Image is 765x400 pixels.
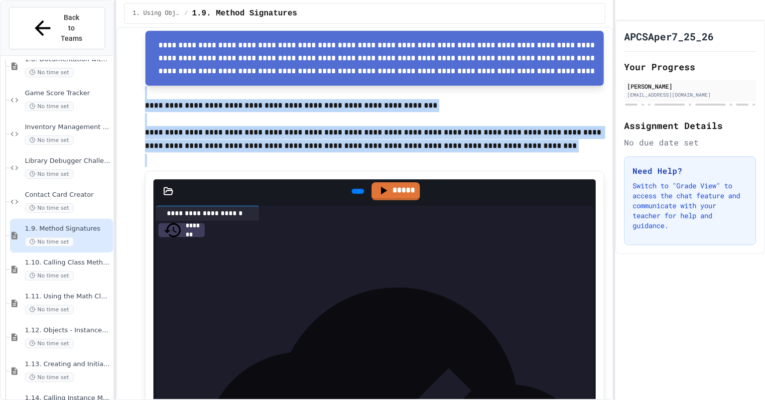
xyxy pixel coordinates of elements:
[25,292,111,301] span: 1.11. Using the Math Class
[184,9,188,17] span: /
[627,91,753,99] div: [EMAIL_ADDRESS][DOMAIN_NAME]
[25,55,111,64] span: 1.8. Documentation with Comments and Preconditions
[25,123,111,132] span: Inventory Management System
[192,7,297,19] span: 1.9. Method Signatures
[25,225,111,233] span: 1.9. Method Signatures
[9,7,105,49] button: Back to Teams
[25,191,111,199] span: Contact Card Creator
[25,157,111,165] span: Library Debugger Challenge
[633,181,748,231] p: Switch to "Grade View" to access the chat feature and communicate with your teacher for help and ...
[25,89,111,98] span: Game Score Tracker
[132,9,180,17] span: 1. Using Objects and Methods
[25,237,74,247] span: No time set
[633,165,748,177] h3: Need Help?
[25,135,74,145] span: No time set
[25,360,111,369] span: 1.13. Creating and Initializing Objects: Constructors
[25,326,111,335] span: 1.12. Objects - Instances of Classes
[624,136,756,148] div: No due date set
[627,82,753,91] div: [PERSON_NAME]
[25,305,74,314] span: No time set
[624,119,756,133] h2: Assignment Details
[25,68,74,77] span: No time set
[25,203,74,213] span: No time set
[624,60,756,74] h2: Your Progress
[25,102,74,111] span: No time set
[25,259,111,267] span: 1.10. Calling Class Methods
[25,169,74,179] span: No time set
[25,271,74,280] span: No time set
[25,339,74,348] span: No time set
[25,373,74,382] span: No time set
[624,29,714,43] h1: APCSAper7_25_26
[60,12,84,44] span: Back to Teams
